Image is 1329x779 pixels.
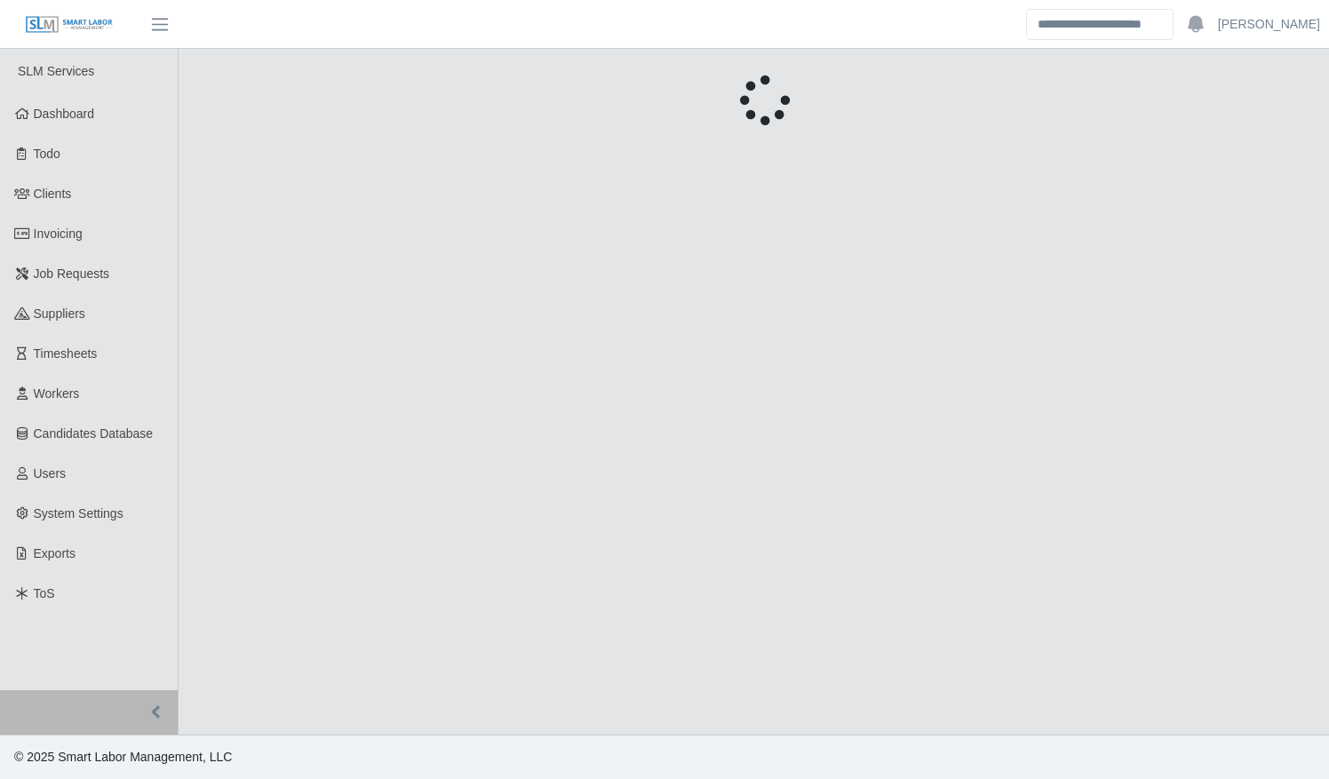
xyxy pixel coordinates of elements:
[34,187,72,201] span: Clients
[34,586,55,600] span: ToS
[34,466,67,481] span: Users
[34,147,60,161] span: Todo
[34,306,85,321] span: Suppliers
[1218,15,1320,34] a: [PERSON_NAME]
[25,15,114,35] img: SLM Logo
[14,750,232,764] span: © 2025 Smart Labor Management, LLC
[34,546,76,560] span: Exports
[34,426,154,441] span: Candidates Database
[34,107,95,121] span: Dashboard
[18,64,94,78] span: SLM Services
[34,386,80,401] span: Workers
[34,266,110,281] span: Job Requests
[34,227,83,241] span: Invoicing
[34,346,98,361] span: Timesheets
[1026,9,1174,40] input: Search
[34,506,123,521] span: System Settings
